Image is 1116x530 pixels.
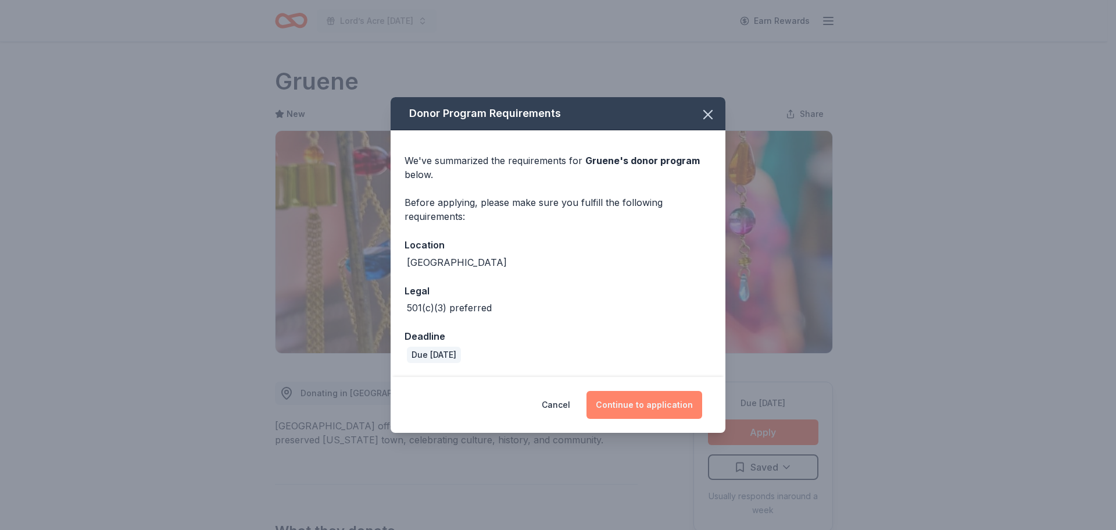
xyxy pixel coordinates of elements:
div: Due [DATE] [407,347,461,363]
button: Continue to application [586,391,702,419]
div: Before applying, please make sure you fulfill the following requirements: [405,195,711,223]
div: [GEOGRAPHIC_DATA] [407,255,507,269]
div: Deadline [405,329,711,344]
span: Gruene 's donor program [585,155,700,166]
button: Cancel [542,391,570,419]
div: Donor Program Requirements [391,97,725,130]
div: Location [405,237,711,252]
div: Legal [405,283,711,298]
div: 501(c)(3) preferred [407,301,492,315]
div: We've summarized the requirements for below. [405,154,711,182]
